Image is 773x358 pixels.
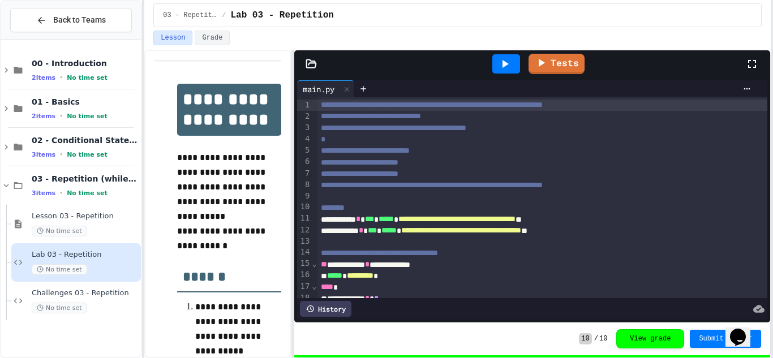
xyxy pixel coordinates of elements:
[297,201,311,213] div: 10
[297,213,311,224] div: 11
[297,133,311,145] div: 4
[32,58,139,68] span: 00 - Introduction
[297,156,311,167] div: 6
[297,83,340,95] div: main.py
[60,111,62,120] span: •
[529,54,585,74] a: Tests
[297,269,311,281] div: 16
[297,145,311,156] div: 5
[297,100,311,111] div: 1
[32,212,139,221] span: Lesson 03 - Repetition
[60,188,62,197] span: •
[297,80,354,97] div: main.py
[53,14,106,26] span: Back to Teams
[153,31,192,45] button: Lesson
[32,226,87,236] span: No time set
[60,150,62,159] span: •
[297,292,311,304] div: 18
[297,179,311,191] div: 8
[297,247,311,258] div: 14
[67,113,108,120] span: No time set
[32,264,87,275] span: No time set
[297,168,311,179] div: 7
[297,111,311,122] div: 2
[32,74,55,81] span: 2 items
[10,8,132,32] button: Back to Teams
[297,258,311,269] div: 15
[60,73,62,82] span: •
[725,313,762,347] iframe: chat widget
[32,288,139,298] span: Challenges 03 - Repetition
[32,97,139,107] span: 01 - Basics
[699,334,752,343] span: Submit Answer
[67,151,108,158] span: No time set
[32,113,55,120] span: 2 items
[690,330,761,348] button: Submit Answer
[579,333,591,344] span: 10
[195,31,230,45] button: Grade
[230,8,333,22] span: Lab 03 - Repetition
[297,236,311,247] div: 13
[32,250,139,260] span: Lab 03 - Repetition
[300,301,351,317] div: History
[594,334,598,343] span: /
[32,189,55,197] span: 3 items
[32,174,139,184] span: 03 - Repetition (while and for)
[32,135,139,145] span: 02 - Conditional Statements (if)
[163,11,217,20] span: 03 - Repetition (while and for)
[311,259,317,268] span: Fold line
[67,74,108,81] span: No time set
[297,281,311,292] div: 17
[297,225,311,236] div: 12
[616,329,684,348] button: View grade
[32,303,87,313] span: No time set
[297,191,311,202] div: 9
[67,189,108,197] span: No time set
[222,11,226,20] span: /
[32,151,55,158] span: 3 items
[311,282,317,291] span: Fold line
[297,122,311,133] div: 3
[599,334,607,343] span: 10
